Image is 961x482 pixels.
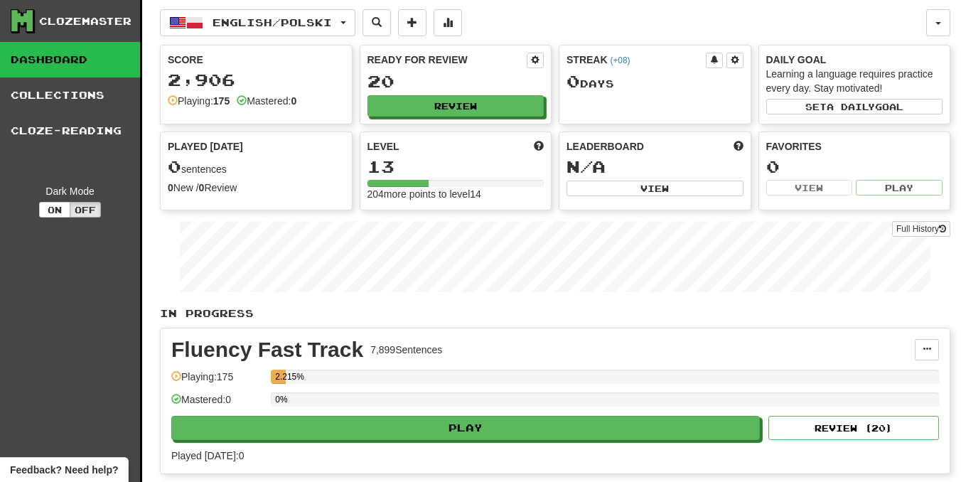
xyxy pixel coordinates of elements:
a: (+08) [610,55,630,65]
strong: 0 [168,182,173,193]
span: Level [367,139,399,154]
button: Off [70,202,101,218]
button: Search sentences [363,9,391,36]
strong: 0 [199,182,205,193]
span: 0 [168,156,181,176]
span: Played [DATE] [168,139,243,154]
div: 204 more points to level 14 [367,187,544,201]
span: English / Polski [213,16,332,28]
a: Full History [892,221,950,237]
div: Playing: 175 [171,370,264,393]
div: Favorites [766,139,943,154]
div: sentences [168,158,345,176]
span: Open feedback widget [10,463,118,477]
div: Score [168,53,345,67]
div: Daily Goal [766,53,943,67]
span: Score more points to level up [534,139,544,154]
span: N/A [567,156,606,176]
button: Play [171,416,760,440]
strong: 0 [291,95,296,107]
button: Add sentence to collection [398,9,426,36]
div: Day s [567,73,743,91]
div: Learning a language requires practice every day. Stay motivated! [766,67,943,95]
button: Play [856,180,943,196]
button: View [766,180,853,196]
p: In Progress [160,306,950,321]
button: On [39,202,70,218]
div: Clozemaster [39,14,131,28]
div: 2,906 [168,71,345,89]
div: Dark Mode [11,184,129,198]
div: 2.215% [275,370,286,384]
div: Mastered: [237,94,296,108]
div: New / Review [168,181,345,195]
div: Ready for Review [367,53,527,67]
span: Leaderboard [567,139,644,154]
div: 7,899 Sentences [370,343,442,357]
div: Playing: [168,94,230,108]
div: Streak [567,53,706,67]
button: View [567,181,743,196]
div: 20 [367,73,544,90]
div: 13 [367,158,544,176]
button: Review (20) [768,416,939,440]
span: This week in points, UTC [734,139,743,154]
span: Played [DATE]: 0 [171,450,244,461]
button: More stats [434,9,462,36]
strong: 175 [213,95,230,107]
button: Seta dailygoal [766,99,943,114]
span: a daily [827,102,875,112]
button: English/Polski [160,9,355,36]
span: 0 [567,71,580,91]
button: Review [367,95,544,117]
div: 0 [766,158,943,176]
div: Mastered: 0 [171,392,264,416]
div: Fluency Fast Track [171,339,363,360]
